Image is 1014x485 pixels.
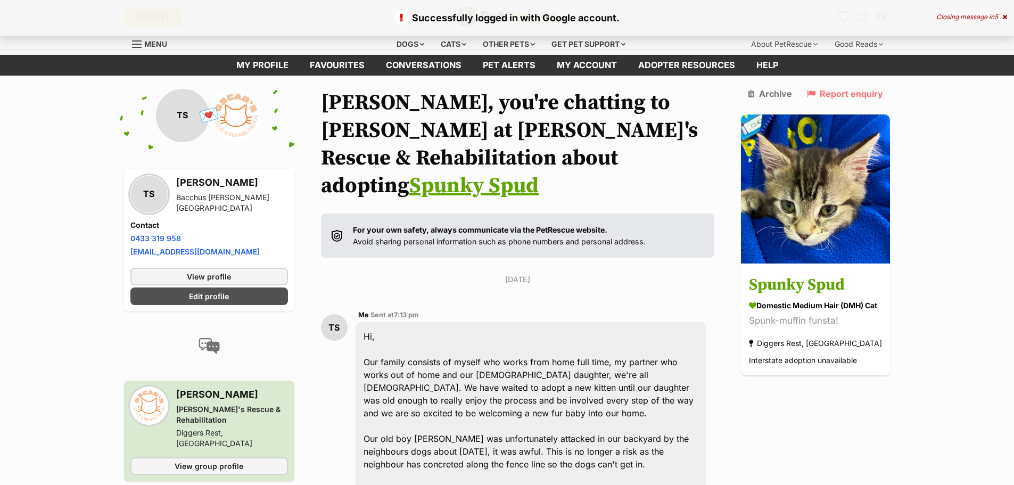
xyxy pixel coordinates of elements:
h1: [PERSON_NAME], you're chatting to [PERSON_NAME] at [PERSON_NAME]'s Rescue & Rehabilitation about ... [321,89,715,200]
p: [DATE] [321,274,715,285]
span: 7:13 pm [394,311,419,319]
a: Edit profile [130,287,288,305]
div: Other pets [475,34,542,55]
div: TS [156,89,209,142]
img: conversation-icon-4a6f8262b818ee0b60e3300018af0b2d0b884aa5de6e9bcb8d3d4eeb1a70a7c4.svg [199,338,220,354]
a: Menu [132,34,175,53]
a: Report enquiry [807,89,883,98]
div: Get pet support [544,34,633,55]
span: Sent at [370,311,419,319]
img: Oscar's Rescue & Rehabilitation profile pic [130,387,168,424]
p: Avoid sharing personal information such as phone numbers and personal address. [353,224,646,247]
div: [PERSON_NAME]'s Rescue & Rehabilitation [176,404,288,425]
span: Interstate adoption unavailable [749,356,857,365]
span: 5 [994,13,998,21]
a: Adopter resources [628,55,746,76]
a: [EMAIL_ADDRESS][DOMAIN_NAME] [130,247,260,256]
span: View profile [187,271,231,282]
div: Closing message in [936,13,1007,21]
h3: [PERSON_NAME] [176,175,288,190]
div: Spunk-muffin funsta! [749,314,882,328]
span: Me [358,311,369,319]
span: View group profile [175,461,243,472]
div: Bacchus [PERSON_NAME][GEOGRAPHIC_DATA] [176,192,288,213]
div: Diggers Rest, [GEOGRAPHIC_DATA] [749,336,882,350]
a: View group profile [130,457,288,475]
div: Good Reads [827,34,891,55]
img: Spunky Spud [741,114,890,264]
div: TS [130,176,168,213]
a: 0433 319 958 [130,234,181,243]
span: 💌 [197,104,221,127]
a: Pet alerts [472,55,546,76]
span: Edit profile [189,291,229,302]
h4: Contact [130,220,288,231]
div: Domestic Medium Hair (DMH) Cat [749,300,882,311]
a: conversations [375,55,472,76]
a: Spunky Spud [409,172,539,199]
img: Oscar's Rescue & Rehabilitation profile pic [209,89,262,142]
span: Menu [144,39,167,48]
a: View profile [130,268,288,285]
h3: [PERSON_NAME] [176,387,288,402]
div: Cats [433,34,474,55]
div: About PetRescue [744,34,825,55]
a: My account [546,55,628,76]
a: Favourites [299,55,375,76]
div: Diggers Rest, [GEOGRAPHIC_DATA] [176,428,288,449]
div: TS [321,314,348,341]
a: My profile [226,55,299,76]
a: Spunky Spud Domestic Medium Hair (DMH) Cat Spunk-muffin funsta! Diggers Rest, [GEOGRAPHIC_DATA] I... [741,265,890,375]
strong: For your own safety, always communicate via the PetRescue website. [353,225,607,234]
div: Dogs [389,34,432,55]
a: Help [746,55,789,76]
a: Archive [748,89,792,98]
p: Successfully logged in with Google account. [11,11,1003,25]
h3: Spunky Spud [749,273,882,297]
